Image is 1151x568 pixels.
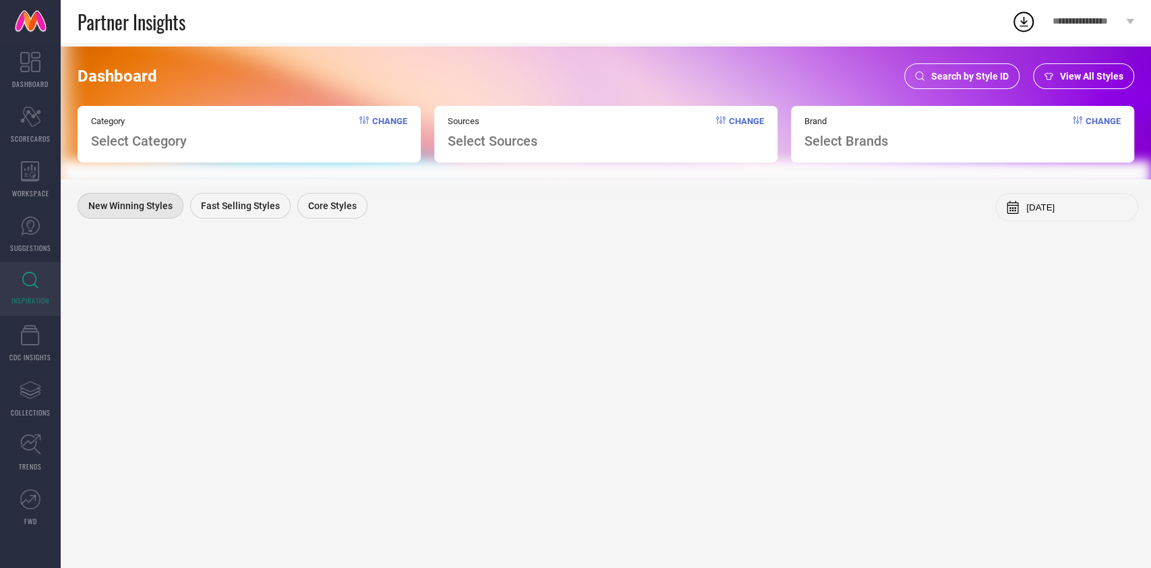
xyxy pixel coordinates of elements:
span: CDC INSIGHTS [9,352,51,362]
span: View All Styles [1060,71,1123,82]
span: DASHBOARD [12,79,49,89]
span: INSPIRATION [11,295,49,306]
input: Select month [1026,202,1127,212]
span: Category [91,116,187,126]
span: WORKSPACE [12,188,49,198]
span: Fast Selling Styles [201,200,280,211]
span: SUGGESTIONS [10,243,51,253]
span: Core Styles [308,200,357,211]
span: Change [372,116,407,149]
span: Search by Style ID [931,71,1009,82]
span: SCORECARDS [11,134,51,144]
div: Open download list [1011,9,1036,34]
span: Sources [448,116,537,126]
span: FWD [24,516,37,526]
span: Partner Insights [78,8,185,36]
span: TRENDS [19,461,42,472]
span: COLLECTIONS [11,407,51,418]
span: New Winning Styles [88,200,173,211]
span: Change [1086,116,1121,149]
span: Select Category [91,133,187,149]
span: Dashboard [78,67,157,86]
span: Change [729,116,764,149]
span: Select Sources [448,133,537,149]
span: Brand [804,116,888,126]
span: Select Brands [804,133,888,149]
